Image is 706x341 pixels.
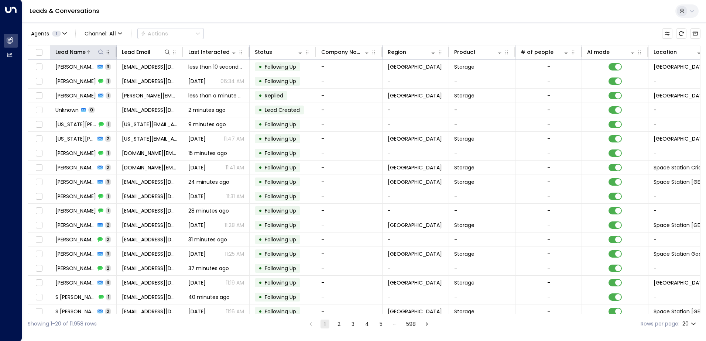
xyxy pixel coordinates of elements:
[265,236,296,243] span: Following Up
[255,48,272,56] div: Status
[225,221,244,229] p: 11:28 AM
[547,265,550,272] div: -
[388,135,442,142] span: London
[265,221,296,229] span: Following Up
[109,31,116,37] span: All
[349,320,357,328] button: Go to page 3
[521,48,554,56] div: # of people
[682,318,698,329] div: 20
[34,278,44,287] span: Toggle select row
[258,190,262,203] div: •
[105,236,111,242] span: 2
[335,320,343,328] button: Go to page 2
[122,178,178,186] span: ihada9414@gmail.com
[105,63,111,70] span: 3
[105,279,111,286] span: 3
[383,204,449,218] td: -
[316,204,383,218] td: -
[547,308,550,315] div: -
[34,293,44,302] span: Toggle select row
[316,146,383,160] td: -
[34,264,44,273] span: Toggle select row
[316,74,383,88] td: -
[265,308,296,315] span: Following Up
[383,74,449,88] td: -
[258,118,262,131] div: •
[105,308,111,314] span: 2
[55,106,79,114] span: Unknown
[454,63,474,70] span: Storage
[587,48,610,56] div: AI mode
[226,308,244,315] p: 11:16 AM
[405,320,417,328] button: Go to page 598
[547,193,550,200] div: -
[55,221,95,229] span: Joe Jackson
[188,92,244,99] span: less than a minute ago
[188,77,206,85] span: Aug 28, 2025
[34,192,44,201] span: Toggle select row
[547,250,550,258] div: -
[316,276,383,290] td: -
[547,221,550,229] div: -
[316,89,383,103] td: -
[654,48,677,56] div: Location
[449,146,515,160] td: -
[55,207,96,214] span: Joe Jackson
[137,28,204,39] button: Actions
[547,207,550,214] div: -
[265,63,296,70] span: Following Up
[547,236,550,243] div: -
[34,249,44,259] span: Toggle select row
[676,28,686,39] span: Refresh
[316,189,383,203] td: -
[105,251,111,257] span: 3
[258,61,262,73] div: •
[547,77,550,85] div: -
[454,279,474,286] span: Storage
[55,236,95,243] span: Isla Smith
[547,293,550,301] div: -
[265,265,296,272] span: Following Up
[321,320,329,328] button: page 1
[547,149,550,157] div: -
[265,135,296,142] span: Following Up
[55,293,96,301] span: S HOLMES
[122,48,150,56] div: Lead Email
[188,48,237,56] div: Last Interacted
[316,218,383,232] td: -
[220,77,244,85] p: 06:34 AM
[122,135,178,142] span: virginia.campbelllll@gmail.com
[388,178,442,186] span: London
[82,28,125,39] span: Channel:
[34,178,44,187] span: Toggle select row
[258,132,262,145] div: •
[454,48,476,56] div: Product
[388,48,406,56] div: Region
[383,290,449,304] td: -
[388,308,442,315] span: Birmingham
[55,265,95,272] span: Sally Baldwin
[547,106,550,114] div: -
[55,135,95,142] span: Virginia Campbell
[122,265,178,272] span: sallysweeney18@gmail.com
[122,221,178,229] span: becjackson83@gmail.com
[547,178,550,186] div: -
[188,149,227,157] span: 15 minutes ago
[188,121,226,128] span: 9 minutes ago
[122,77,178,85] span: kimberleydavies30@hotmail.com
[188,106,226,114] span: 2 minutes ago
[188,279,206,286] span: Sep 10, 2025
[122,149,178,157] span: gergo.kp@gmail.com
[265,106,300,114] span: Lead Created
[547,121,550,128] div: -
[265,178,296,186] span: Following Up
[188,207,229,214] span: 28 minutes ago
[55,149,96,157] span: Gergo Kisszely-Papp
[454,250,474,258] span: Storage
[454,308,474,315] span: Storage
[449,290,515,304] td: -
[226,193,244,200] p: 11:31 AM
[388,164,442,171] span: London
[316,132,383,146] td: -
[106,193,111,199] span: 1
